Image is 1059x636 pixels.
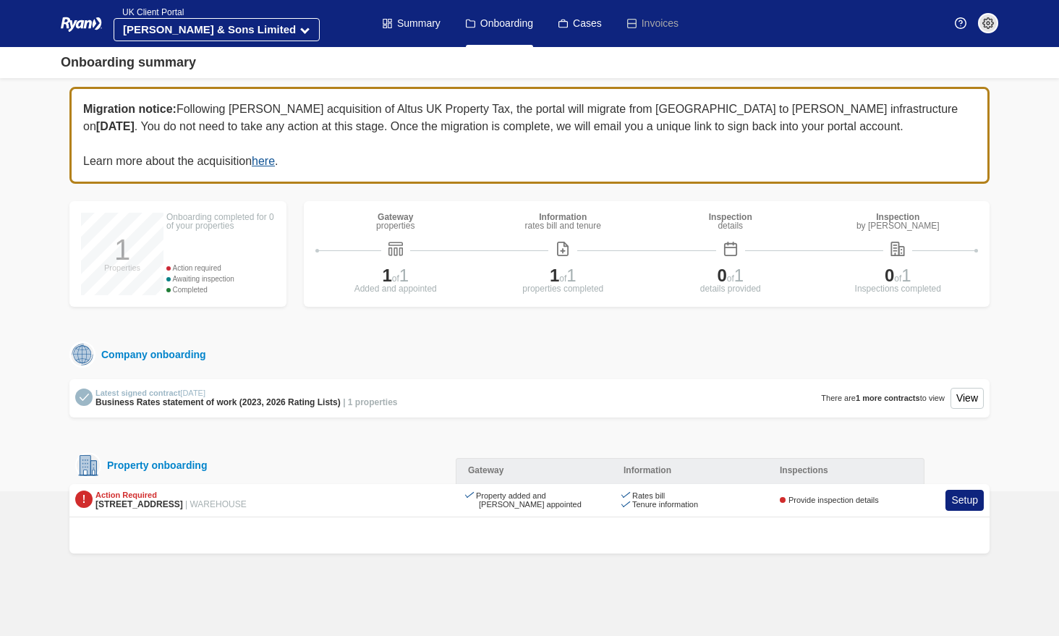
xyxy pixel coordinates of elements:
[709,213,752,221] div: Inspection
[95,499,183,509] span: [STREET_ADDRESS]
[821,394,945,403] div: There are to view
[856,221,940,230] div: by [PERSON_NAME]
[180,389,205,397] time: [DATE]
[818,267,979,284] div: of
[166,213,275,230] div: Onboarding completed for 0 of your properties
[624,500,698,509] div: Tenure information
[166,274,275,284] div: Awaiting inspection
[709,221,752,230] div: details
[901,266,911,285] span: 1
[123,23,296,35] strong: [PERSON_NAME] & Sons Limited
[525,221,601,230] div: rates bill and tenure
[315,267,476,284] div: of
[650,284,811,293] div: details provided
[166,284,275,295] div: Completed
[185,499,247,509] span: | WAREHOUSE
[483,284,644,293] div: properties completed
[95,491,247,500] div: Action Required
[818,284,979,293] div: Inspections completed
[950,388,984,409] a: View
[376,221,414,230] div: properties
[456,458,612,484] div: Gateway
[61,53,196,72] div: Onboarding summary
[315,284,476,293] div: Added and appointed
[717,266,726,285] span: 0
[734,266,744,285] span: 1
[252,155,275,167] a: here
[382,266,391,285] span: 1
[780,496,879,505] div: Provide inspection details
[96,120,135,132] b: [DATE]
[566,266,576,285] span: 1
[856,213,940,221] div: Inspection
[525,213,601,221] div: Information
[101,459,207,471] div: Property onboarding
[768,458,924,484] div: Inspections
[376,213,414,221] div: Gateway
[95,347,206,362] div: Company onboarding
[483,267,644,284] div: of
[95,389,398,398] div: Latest signed contract
[114,18,320,41] button: [PERSON_NAME] & Sons Limited
[69,87,990,184] div: Following [PERSON_NAME] acquisition of Altus UK Property Tax, the portal will migrate from [GEOGR...
[95,397,341,407] span: Business Rates statement of work (2023, 2026 Rating Lists)
[982,17,994,29] img: settings
[550,266,559,285] span: 1
[856,394,920,402] span: 1 more contracts
[166,263,275,274] div: Action required
[343,397,397,407] span: | 1 properties
[612,458,768,484] div: Information
[955,17,966,29] img: Help
[399,266,409,285] span: 1
[83,103,176,115] b: Migration notice:
[885,266,894,285] span: 0
[467,491,600,509] div: Property added and [PERSON_NAME] appointed
[624,491,698,501] div: Rates bill
[114,7,184,17] span: UK Client Portal
[650,267,811,284] div: of
[945,490,984,511] a: Setup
